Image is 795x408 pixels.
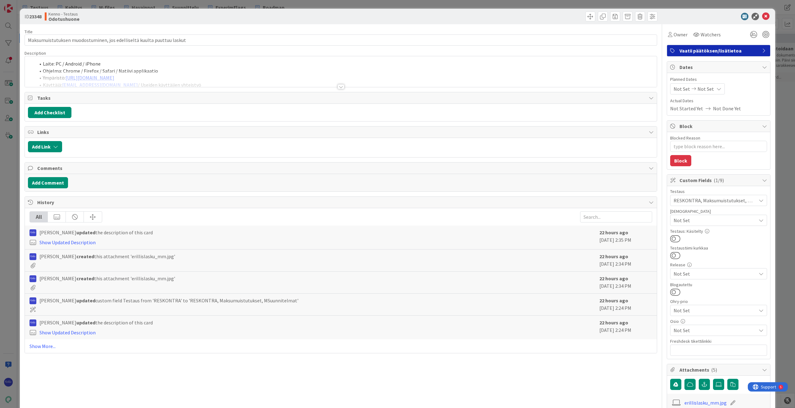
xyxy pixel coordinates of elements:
[679,176,759,184] span: Custom Fields
[599,319,628,326] b: 22 hours ago
[37,199,646,206] span: History
[28,141,62,152] button: Add Link
[76,319,95,326] b: updated
[674,217,756,224] span: Not Set
[25,13,42,20] span: ID
[30,253,36,260] img: RS
[39,275,175,282] span: [PERSON_NAME] this attachment 'erillislasku_mm.jpg'
[39,329,96,336] a: Show Updated Description
[670,299,767,304] div: Ohry-prio
[580,211,652,222] input: Search...
[28,107,71,118] button: Add Checklist
[30,275,36,282] img: RS
[674,270,756,277] span: Not Set
[39,319,153,326] span: [PERSON_NAME] the description of this card
[670,105,703,112] span: Not Started Yet
[37,128,646,136] span: Links
[25,29,33,34] label: Title
[599,253,628,259] b: 22 hours ago
[35,67,654,75] li: Ohjelma: Chrome / Firefox / Safari / Natiivi applikaatio
[697,85,714,93] span: Not Set
[670,189,767,194] div: Testaus
[674,31,688,38] span: Owner
[714,177,724,183] span: ( 1/9 )
[670,229,767,233] div: Testaus: Käsitelty
[39,239,96,245] a: Show Updated Description
[670,339,767,343] div: Freshdesk tikettilinkki
[674,327,756,334] span: Not Set
[37,164,646,172] span: Comments
[25,34,657,46] input: type card name here...
[30,319,36,326] img: RS
[701,31,721,38] span: Watchers
[76,275,94,282] b: created
[599,297,628,304] b: 22 hours ago
[76,297,95,304] b: updated
[32,2,34,7] div: 5
[674,85,690,93] span: Not Set
[13,1,28,8] span: Support
[30,297,36,304] img: RS
[599,253,652,268] div: [DATE] 2:34 PM
[670,135,700,141] label: Blocked Reason
[30,229,36,236] img: RS
[670,263,767,267] div: Release
[670,246,767,250] div: Testaustiimi kurkkaa
[39,297,298,304] span: [PERSON_NAME] custom field Testaus from 'RESKONTRA' to 'RESKONTRA, Maksumuistutukset, MSuunnitelmat'
[670,155,691,166] button: Block
[39,229,153,236] span: [PERSON_NAME] the description of this card
[670,282,767,287] div: Blogautettu
[48,16,79,21] b: Odotushuone
[674,197,756,204] span: RESKONTRA, Maksumuistutukset, MSuunnitelmat
[599,275,628,282] b: 22 hours ago
[599,297,652,312] div: [DATE] 2:24 PM
[30,212,48,222] div: All
[37,94,646,102] span: Tasks
[679,366,759,374] span: Attachments
[599,229,652,246] div: [DATE] 2:35 PM
[76,253,94,259] b: created
[670,319,767,323] div: Osio
[30,342,652,350] a: Show More...
[48,11,79,16] span: Kenno - Testaus
[29,13,42,20] b: 23348
[28,177,68,188] button: Add Comment
[711,367,717,373] span: ( 5 )
[35,60,654,67] li: Laite: PC / Android / iPhone
[599,229,628,236] b: 22 hours ago
[679,63,759,71] span: Dates
[679,122,759,130] span: Block
[679,47,759,54] span: Vaatii päätöksen/lisätietoa
[670,76,767,83] span: Planned Dates
[670,209,767,213] div: [DEMOGRAPHIC_DATA]
[25,50,46,56] span: Description
[76,229,95,236] b: updated
[684,399,727,406] a: erillislasku_mm.jpg
[674,306,753,315] span: Not Set
[599,319,652,336] div: [DATE] 2:24 PM
[599,275,652,290] div: [DATE] 2:34 PM
[670,98,767,104] span: Actual Dates
[39,253,175,260] span: [PERSON_NAME] this attachment 'erillislasku_mm.jpg'
[713,105,741,112] span: Not Done Yet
